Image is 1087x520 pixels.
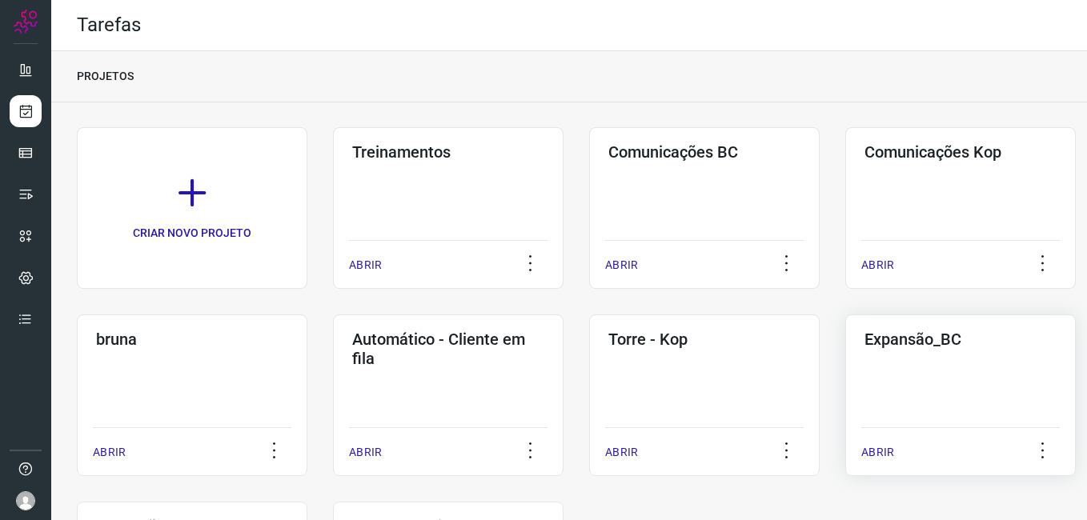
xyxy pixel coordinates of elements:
h3: Torre - Kop [608,330,800,349]
h3: bruna [96,330,288,349]
h2: Tarefas [77,14,141,37]
p: ABRIR [93,444,126,461]
h3: Treinamentos [352,142,544,162]
img: avatar-user-boy.jpg [16,491,35,510]
p: ABRIR [605,257,638,274]
h3: Automático - Cliente em fila [352,330,544,368]
h3: Comunicações Kop [864,142,1057,162]
p: ABRIR [861,257,894,274]
img: Logo [14,10,38,34]
p: ABRIR [605,444,638,461]
h3: Comunicações BC [608,142,800,162]
h3: Expansão_BC [864,330,1057,349]
p: ABRIR [861,444,894,461]
p: ABRIR [349,257,382,274]
p: CRIAR NOVO PROJETO [133,225,251,242]
p: PROJETOS [77,68,134,85]
p: ABRIR [349,444,382,461]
